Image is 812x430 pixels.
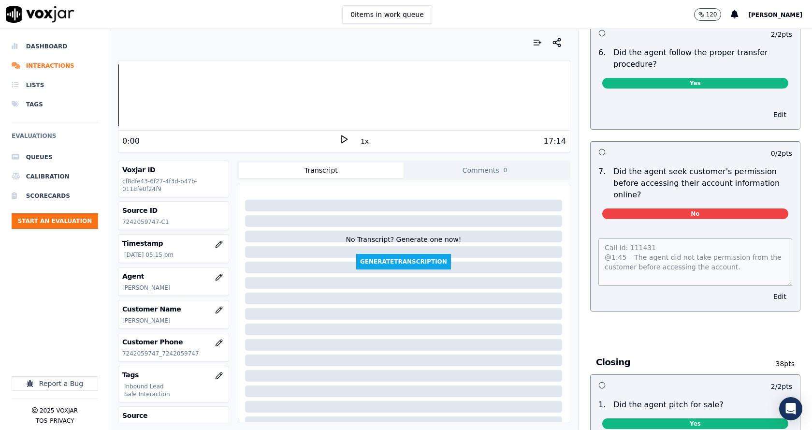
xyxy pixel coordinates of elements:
[122,135,140,147] div: 0:00
[771,382,792,391] p: 2 / 2 pts
[122,304,225,314] h3: Customer Name
[12,148,98,167] a: Queues
[594,47,609,70] p: 6 .
[12,376,98,391] button: Report a Bug
[12,95,98,114] a: Tags
[122,370,225,380] h3: Tags
[122,411,225,420] h3: Source
[602,418,788,429] span: Yes
[771,30,792,39] p: 2 / 2 pts
[501,166,510,175] span: 0
[12,56,98,75] a: Interactions
[359,134,371,148] button: 1x
[356,254,451,269] button: GenerateTranscription
[748,9,812,20] button: [PERSON_NAME]
[124,383,225,390] p: Inbound Lead
[40,407,78,415] p: 2025 Voxjar
[342,5,432,24] button: 0items in work queue
[124,251,225,259] p: [DATE] 05:15 pm
[122,284,225,292] p: [PERSON_NAME]
[50,417,74,425] button: Privacy
[594,166,609,201] p: 7 .
[122,317,225,325] p: [PERSON_NAME]
[122,178,225,193] p: cf8dfe43-6f27-4f3d-b47b-0118fe0f24f9
[602,78,788,89] span: Yes
[122,350,225,357] p: 7242059747_7242059747
[694,8,722,21] button: 120
[613,399,724,411] p: Did the agent pitch for sale?
[706,11,717,18] p: 120
[596,356,762,369] h3: Closing
[122,271,225,281] h3: Agent
[12,37,98,56] a: Dashboard
[779,397,802,420] div: Open Intercom Messenger
[122,165,225,175] h3: Voxjar ID
[122,337,225,347] h3: Customer Phone
[6,6,74,23] img: voxjar logo
[122,238,225,248] h3: Timestamp
[544,135,566,147] div: 17:14
[694,8,731,21] button: 120
[346,235,461,254] div: No Transcript? Generate one now!
[12,167,98,186] a: Calibration
[748,12,802,18] span: [PERSON_NAME]
[36,417,47,425] button: TOS
[12,130,98,148] h6: Evaluations
[12,213,98,229] button: Start an Evaluation
[613,47,792,70] p: Did the agent follow the proper transfer procedure?
[239,163,404,178] button: Transcript
[12,75,98,95] a: Lists
[768,108,792,121] button: Edit
[602,208,788,219] span: No
[771,148,792,158] p: 0 / 2 pts
[124,390,225,398] p: Sale Interaction
[12,186,98,206] a: Scorecards
[404,163,568,178] button: Comments
[594,399,609,411] p: 1 .
[768,290,792,303] button: Edit
[761,359,795,369] p: 38 pts
[122,206,225,215] h3: Source ID
[613,166,792,201] p: Did the agent seek customer's permission before accessing their account information online?
[122,218,225,226] p: 7242059747-C1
